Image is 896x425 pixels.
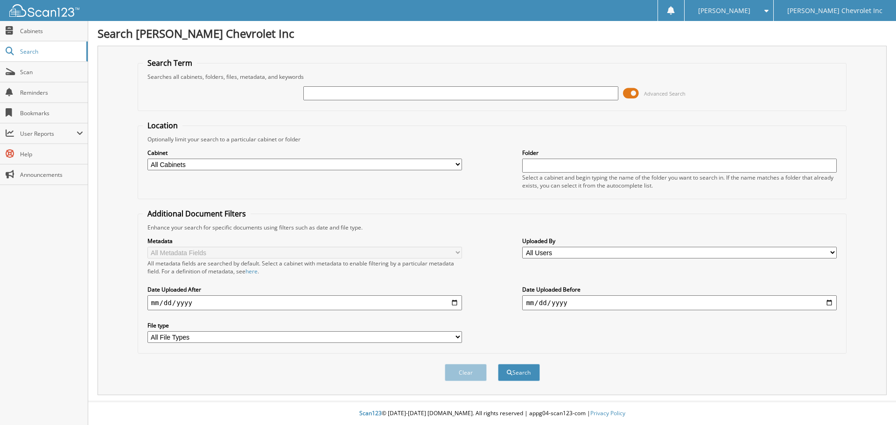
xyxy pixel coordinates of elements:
iframe: Chat Widget [849,380,896,425]
button: Search [498,364,540,381]
span: Advanced Search [644,90,686,97]
h1: Search [PERSON_NAME] Chevrolet Inc [98,26,887,41]
span: Reminders [20,89,83,97]
span: Announcements [20,171,83,179]
a: Privacy Policy [590,409,625,417]
legend: Additional Document Filters [143,209,251,219]
span: Bookmarks [20,109,83,117]
a: here [245,267,258,275]
label: Uploaded By [522,237,837,245]
label: Date Uploaded Before [522,286,837,293]
label: Cabinet [147,149,462,157]
span: [PERSON_NAME] Chevrolet Inc [787,8,882,14]
label: Metadata [147,237,462,245]
div: All metadata fields are searched by default. Select a cabinet with metadata to enable filtering b... [147,259,462,275]
label: Date Uploaded After [147,286,462,293]
span: User Reports [20,130,77,138]
div: Searches all cabinets, folders, files, metadata, and keywords [143,73,842,81]
label: Folder [522,149,837,157]
span: Scan123 [359,409,382,417]
legend: Location [143,120,182,131]
label: File type [147,321,462,329]
img: scan123-logo-white.svg [9,4,79,17]
span: [PERSON_NAME] [698,8,750,14]
div: © [DATE]-[DATE] [DOMAIN_NAME]. All rights reserved | appg04-scan123-com | [88,402,896,425]
button: Clear [445,364,487,381]
span: Help [20,150,83,158]
div: Select a cabinet and begin typing the name of the folder you want to search in. If the name match... [522,174,837,189]
span: Cabinets [20,27,83,35]
span: Search [20,48,82,56]
div: Enhance your search for specific documents using filters such as date and file type. [143,223,842,231]
span: Scan [20,68,83,76]
div: Optionally limit your search to a particular cabinet or folder [143,135,842,143]
legend: Search Term [143,58,197,68]
input: end [522,295,837,310]
input: start [147,295,462,310]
